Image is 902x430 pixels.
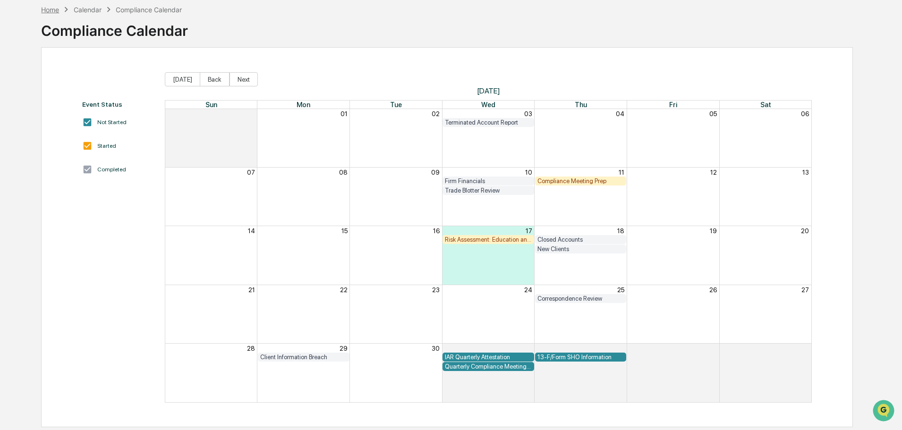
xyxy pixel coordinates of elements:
button: 08 [339,169,348,176]
button: 04 [616,110,624,118]
span: [PERSON_NAME] [29,128,77,136]
div: Risk Assessment: Education and Training [445,236,532,243]
div: Started [97,143,116,149]
button: 11 [619,169,624,176]
button: 03 [524,110,532,118]
button: 02 [432,110,440,118]
iframe: Open customer support [872,399,897,424]
span: [PERSON_NAME] [29,154,77,161]
span: Attestations [78,193,117,202]
button: 01 [340,110,348,118]
button: Start new chat [161,75,172,86]
button: 14 [248,227,255,235]
div: Terminated Account Report [445,119,532,126]
button: [DATE] [165,72,200,86]
button: 30 [432,345,440,352]
img: 1746055101610-c473b297-6a78-478c-a979-82029cc54cd1 [9,72,26,89]
div: Compliance Calendar [41,15,188,39]
span: Sat [760,101,771,109]
img: 8933085812038_c878075ebb4cc5468115_72.jpg [20,72,37,89]
div: Event Status [82,101,155,108]
button: 18 [617,227,624,235]
button: 15 [341,227,348,235]
button: 17 [526,227,532,235]
span: Preclearance [19,193,61,202]
button: 03 [709,345,717,352]
div: 🔎 [9,212,17,219]
button: 24 [524,286,532,294]
button: 07 [247,169,255,176]
span: Pylon [94,234,114,241]
button: 16 [433,227,440,235]
button: 29 [340,345,348,352]
div: 🗄️ [68,194,76,202]
div: Not Started [97,119,127,126]
div: Month View [165,100,812,403]
div: IAR Quarterly Attestation [445,354,532,361]
span: [DATE] [84,154,103,161]
button: Back [200,72,230,86]
span: Mon [297,101,310,109]
img: Tammy Steffen [9,145,25,160]
button: 12 [710,169,717,176]
p: How can we help? [9,20,172,35]
button: 10 [525,169,532,176]
span: Thu [575,101,587,109]
button: 02 [616,345,624,352]
div: Correspondence Review [537,295,624,302]
div: Firm Financials [445,177,532,185]
span: Fri [669,101,677,109]
div: 13-F/Form SHO Information [537,354,624,361]
div: Compliance Calendar [116,6,182,14]
div: Client Information Breach [260,354,347,361]
div: Completed [97,166,126,173]
div: Home [41,6,59,14]
span: Sun [205,101,217,109]
div: Start new chat [43,72,155,82]
button: 23 [432,286,440,294]
button: See all [146,103,172,114]
span: [DATE] [165,86,812,95]
button: 13 [802,169,809,176]
div: Calendar [74,6,102,14]
a: 🗄️Attestations [65,189,121,206]
span: [DATE] [84,128,103,136]
button: 09 [431,169,440,176]
button: Next [230,72,258,86]
span: Tue [390,101,402,109]
button: 01 [525,345,532,352]
button: 27 [801,286,809,294]
button: 31 [248,110,255,118]
div: We're available if you need us! [43,82,130,89]
div: Trade Blotter Review [445,187,532,194]
div: Past conversations [9,105,63,112]
span: • [78,128,82,136]
a: 🔎Data Lookup [6,207,63,224]
img: Tammy Steffen [9,119,25,135]
button: 26 [709,286,717,294]
button: 05 [709,110,717,118]
a: 🖐️Preclearance [6,189,65,206]
span: Data Lookup [19,211,60,220]
button: 20 [801,227,809,235]
button: 22 [340,286,348,294]
button: 04 [800,345,809,352]
button: 28 [247,345,255,352]
button: 21 [248,286,255,294]
div: Closed Accounts [537,236,624,243]
button: 06 [801,110,809,118]
div: 🖐️ [9,194,17,202]
div: Compliance Meeting Prep [537,177,624,185]
button: 25 [617,286,624,294]
button: 19 [710,227,717,235]
div: New Clients [537,245,624,253]
span: Wed [481,101,495,109]
a: Powered byPylon [67,234,114,241]
div: Quarterly Compliance Meeting with Executive Team [445,363,532,370]
span: • [78,154,82,161]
